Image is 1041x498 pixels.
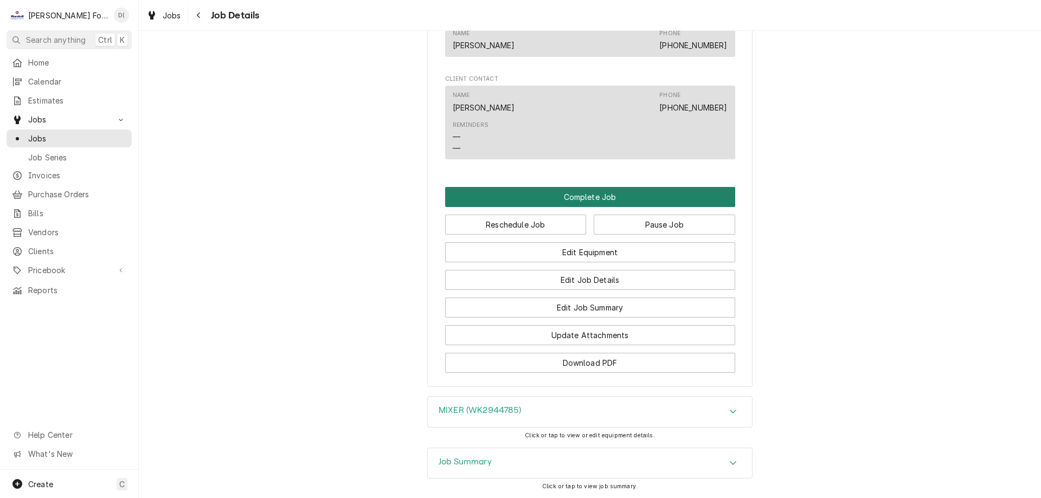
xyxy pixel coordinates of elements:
span: Client Contact [445,75,735,83]
a: Vendors [7,223,132,241]
div: M [10,8,25,23]
div: Name [453,91,515,113]
button: Accordion Details Expand Trigger [428,448,752,478]
span: Bills [28,208,126,219]
span: Reports [28,284,126,296]
span: Click or tap to view or edit equipment details. [525,432,655,439]
span: Click or tap to view job summary. [542,483,638,490]
a: Estimates [7,92,132,109]
div: Name [453,29,470,38]
a: [PHONE_NUMBER] [659,103,727,112]
div: Marshall Food Equipment Service's Avatar [10,8,25,23]
a: Calendar [7,73,132,90]
span: Purchase Orders [28,189,126,200]
a: Purchase Orders [7,185,132,203]
span: Estimates [28,95,126,106]
div: Name [453,29,515,51]
button: Search anythingCtrlK [7,30,132,49]
button: Edit Job Summary [445,297,735,318]
div: Button Group Row [445,345,735,373]
div: Client Contact [445,75,735,164]
div: MIXER (WK2944785) [427,396,753,428]
div: [PERSON_NAME] Food Equipment Service [28,10,108,21]
div: Button Group Row [445,235,735,262]
button: Update Attachments [445,325,735,345]
h3: Job Summary [439,457,492,467]
button: Pause Job [594,215,735,235]
div: [PERSON_NAME] [453,102,515,113]
span: Calendar [28,76,126,87]
span: Jobs [163,10,181,21]
a: Jobs [142,7,185,24]
div: Button Group Row [445,318,735,345]
div: Button Group [445,187,735,373]
span: Clients [28,245,126,257]
span: Jobs [28,114,110,125]
div: Phone [659,29,727,51]
div: Accordion Header [428,397,752,427]
div: Name [453,91,470,100]
div: Reminders [453,121,489,154]
span: What's New [28,448,125,460]
div: Button Group Row [445,262,735,290]
span: C [119,478,125,490]
a: Bills [7,204,132,222]
a: Go to Jobs [7,111,132,128]
button: Reschedule Job [445,215,587,235]
span: Create [28,480,53,489]
button: Complete Job [445,187,735,207]
div: Job Summary [427,448,753,479]
span: Pricebook [28,264,110,276]
div: Derek Testa (81)'s Avatar [114,8,129,23]
a: Clients [7,242,132,260]
button: Download PDF [445,353,735,373]
span: Invoices [28,170,126,181]
div: Reminders [453,121,489,130]
span: Job Series [28,152,126,163]
div: Button Group Row [445,207,735,235]
div: D( [114,8,129,23]
a: Home [7,54,132,72]
button: Edit Job Details [445,270,735,290]
div: Contact [445,86,735,160]
button: Edit Equipment [445,242,735,262]
div: Phone [659,91,680,100]
span: Search anything [26,34,86,46]
a: [PHONE_NUMBER] [659,41,727,50]
h3: MIXER (WK2944785) [439,405,521,416]
a: Go to Help Center [7,426,132,444]
span: Home [28,57,126,68]
span: Jobs [28,133,126,144]
a: Go to Pricebook [7,261,132,279]
button: Navigate back [190,7,208,24]
span: Job Details [208,8,260,23]
div: — [453,131,460,143]
div: [PERSON_NAME] [453,40,515,51]
div: Job Contact [445,13,735,62]
div: Phone [659,91,727,113]
div: Client Contact List [445,86,735,165]
div: — [453,143,460,154]
div: Phone [659,29,680,38]
span: Ctrl [98,34,112,46]
div: Button Group Row [445,290,735,318]
div: Job Contact List [445,24,735,62]
span: Help Center [28,429,125,441]
div: Button Group Row [445,187,735,207]
span: K [120,34,125,46]
a: Reports [7,281,132,299]
a: Job Series [7,148,132,166]
span: Vendors [28,227,126,238]
div: Contact [445,24,735,57]
a: Jobs [7,130,132,147]
div: Accordion Header [428,448,752,478]
a: Go to What's New [7,445,132,463]
a: Invoices [7,166,132,184]
button: Accordion Details Expand Trigger [428,397,752,427]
